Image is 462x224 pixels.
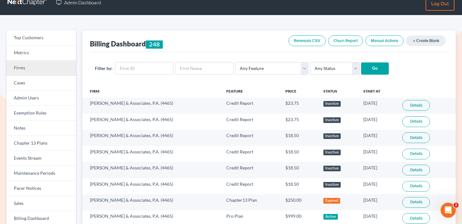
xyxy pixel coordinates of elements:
[280,130,318,146] td: $18.50
[328,35,363,46] a: Churn Report
[6,45,76,61] a: Metrics
[221,98,280,114] td: Credit Report
[82,98,221,114] td: [PERSON_NAME] & Associates, P.A. (4465)
[323,117,341,123] div: Inactive
[358,114,398,130] td: [DATE]
[358,194,398,210] td: [DATE]
[280,114,318,130] td: $23.75
[441,203,456,218] iframe: Intercom live chat
[6,30,76,45] a: Top Customers
[323,182,341,188] div: Inactive
[402,100,430,111] a: Details
[402,165,430,175] a: Details
[280,178,318,194] td: $18.50
[82,130,221,146] td: [PERSON_NAME] & Associates, P.A. (4465)
[175,62,234,75] input: Firm Name
[402,181,430,192] a: Details
[221,194,280,210] td: Chapter13 Plan
[82,178,221,194] td: [PERSON_NAME] & Associates, P.A. (4465)
[221,130,280,146] td: Credit Report
[323,214,338,220] div: Active
[221,114,280,130] td: Credit Report
[221,178,280,194] td: Credit Report
[221,146,280,162] td: Credit Report
[6,121,76,136] a: Notes
[402,132,430,143] a: Details
[366,35,404,46] a: Manual Actions
[280,146,318,162] td: $18.50
[361,62,389,75] input: Go
[280,194,318,210] td: $250.00
[289,35,326,46] a: Renewals CSV
[6,151,76,166] a: Events Stream
[358,130,398,146] td: [DATE]
[412,39,416,43] i: add
[406,35,446,46] a: addCreate Blank
[358,146,398,162] td: [DATE]
[280,98,318,114] td: $23.75
[115,62,173,75] input: Firm ID
[6,196,76,211] a: Sales
[6,166,76,181] a: Maintenance Periods
[323,150,341,155] div: Inactive
[358,178,398,194] td: [DATE]
[358,85,398,98] th: Start At
[358,98,398,114] td: [DATE]
[358,162,398,178] td: [DATE]
[6,136,76,151] a: Chapter 13 Plans
[146,40,163,49] div: 248
[280,85,318,98] th: Price
[6,91,76,106] a: Admin Users
[82,194,221,210] td: [PERSON_NAME] & Associates, P.A. (4465)
[280,162,318,178] td: $18.50
[82,146,221,162] td: [PERSON_NAME] & Associates, P.A. (4465)
[402,149,430,159] a: Details
[82,162,221,178] td: [PERSON_NAME] & Associates, P.A. (4465)
[402,213,430,224] a: Details
[6,61,76,76] a: Firms
[6,106,76,121] a: Exemption Rules
[402,116,430,127] a: Details
[221,162,280,178] td: Credit Report
[221,85,280,98] th: Feature
[6,181,76,196] a: Pacer Notices
[95,65,113,72] label: Filter by:
[323,133,341,139] div: Inactive
[6,76,76,91] a: Cases
[82,114,221,130] td: [PERSON_NAME] & Associates, P.A. (4465)
[323,166,341,171] div: Inactive
[318,85,358,98] th: Status
[90,39,163,49] div: Billing Dashboard
[82,85,221,98] th: Firm
[402,197,430,208] a: Details
[454,203,459,208] span: 2
[323,198,340,204] div: Expired
[323,101,341,107] div: Inactive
